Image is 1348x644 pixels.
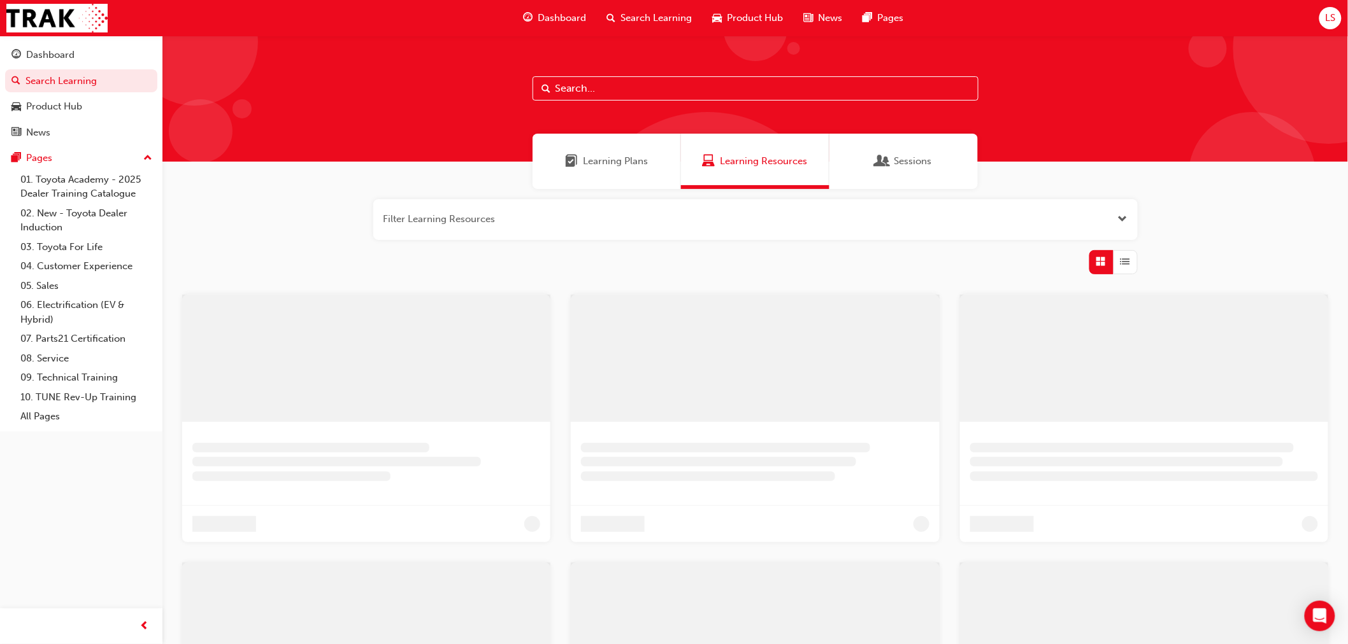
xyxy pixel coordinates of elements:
span: guage-icon [11,50,21,61]
span: Sessions [894,154,931,169]
input: Search... [533,76,979,101]
span: List [1121,255,1130,269]
div: Product Hub [26,99,82,114]
span: search-icon [11,76,20,87]
a: 07. Parts21 Certification [15,329,157,349]
span: News [819,11,843,25]
div: News [26,125,50,140]
span: Sessions [876,154,889,169]
a: 01. Toyota Academy - 2025 Dealer Training Catalogue [15,170,157,204]
a: search-iconSearch Learning [597,5,703,31]
span: prev-icon [140,619,150,634]
span: Learning Resources [703,154,715,169]
span: Product Hub [728,11,784,25]
span: pages-icon [863,10,873,26]
button: LS [1319,7,1342,29]
a: 04. Customer Experience [15,256,157,276]
span: Search Learning [621,11,692,25]
span: guage-icon [524,10,533,26]
a: Learning ResourcesLearning Resources [681,134,829,189]
span: Search [542,81,551,96]
a: Product Hub [5,95,157,118]
span: Learning Plans [565,154,578,169]
img: Trak [6,4,108,32]
button: Pages [5,146,157,170]
span: Learning Plans [583,154,648,169]
a: Dashboard [5,43,157,67]
a: 10. TUNE Rev-Up Training [15,388,157,407]
span: Dashboard [538,11,587,25]
span: up-icon [143,150,152,167]
span: car-icon [713,10,722,26]
a: Search Learning [5,69,157,93]
a: SessionsSessions [829,134,978,189]
a: 02. New - Toyota Dealer Induction [15,204,157,237]
span: Pages [878,11,904,25]
a: All Pages [15,407,157,426]
a: 08. Service [15,349,157,368]
div: Dashboard [26,48,75,62]
span: news-icon [11,127,21,139]
span: news-icon [804,10,814,26]
div: Pages [26,151,52,165]
a: car-iconProduct Hub [703,5,794,31]
a: Learning PlansLearning Plans [533,134,681,189]
a: 09. Technical Training [15,368,157,388]
a: 06. Electrification (EV & Hybrid) [15,295,157,329]
a: guage-iconDashboard [513,5,597,31]
button: Open the filter [1118,212,1128,227]
a: 03. Toyota For Life [15,237,157,257]
span: search-icon [607,10,616,26]
button: DashboardSearch LearningProduct HubNews [5,41,157,146]
span: pages-icon [11,153,21,164]
div: Open Intercom Messenger [1305,601,1335,631]
a: 05. Sales [15,276,157,296]
span: Grid [1096,255,1106,269]
a: news-iconNews [794,5,853,31]
a: News [5,121,157,144]
span: LS [1325,11,1335,25]
span: car-icon [11,101,21,113]
span: Learning Resources [721,154,808,169]
a: pages-iconPages [853,5,914,31]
